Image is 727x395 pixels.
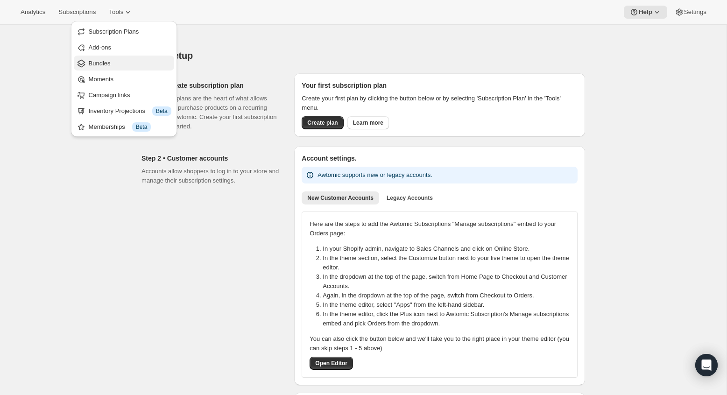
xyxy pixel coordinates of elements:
[141,94,279,131] p: Subscription plans are the heart of what allows customers to purchase products on a recurring bas...
[323,300,575,310] li: In the theme editor, select "Apps" from the left-hand sidebar.
[74,71,174,86] button: Moments
[310,219,570,238] p: Here are the steps to add the Awtomic Subscriptions "Manage subscriptions" embed to your Orders p...
[89,122,171,132] div: Memberships
[58,8,96,16] span: Subscriptions
[684,8,706,16] span: Settings
[141,154,279,163] h2: Step 2 • Customer accounts
[74,24,174,39] button: Subscription Plans
[302,154,578,163] h2: Account settings.
[302,94,578,113] p: Create your first plan by clicking the button below or by selecting 'Subscription Plan' in the 'T...
[74,56,174,71] button: Bundles
[315,360,347,367] span: Open Editor
[307,119,338,127] span: Create plan
[381,191,438,205] button: Legacy Accounts
[103,6,138,19] button: Tools
[156,107,168,115] span: Beta
[74,103,174,118] button: Inventory Projections
[89,28,139,35] span: Subscription Plans
[695,354,718,376] div: Open Intercom Messenger
[89,44,111,51] span: Add-ons
[74,119,174,134] button: Memberships
[89,76,113,83] span: Moments
[310,357,353,370] button: Open Editor
[307,194,374,202] span: New Customer Accounts
[323,254,575,272] li: In the theme section, select the Customize button next to your live theme to open the theme editor.
[302,116,343,129] button: Create plan
[136,123,148,131] span: Beta
[323,244,575,254] li: In your Shopify admin, navigate to Sales Channels and click on Online Store.
[302,191,379,205] button: New Customer Accounts
[323,272,575,291] li: In the dropdown at the top of the page, switch from Home Page to Checkout and Customer Accounts.
[141,81,279,90] h2: Step 1 • Create subscription plan
[387,194,433,202] span: Legacy Accounts
[347,116,389,129] a: Learn more
[89,92,130,99] span: Campaign links
[89,106,171,116] div: Inventory Projections
[74,40,174,55] button: Add-ons
[21,8,45,16] span: Analytics
[323,310,575,328] li: In the theme editor, click the Plus icon next to Awtomic Subscription's Manage subscriptions embe...
[323,291,575,300] li: Again, in the dropdown at the top of the page, switch from Checkout to Orders.
[74,87,174,102] button: Campaign links
[353,119,383,127] span: Learn more
[624,6,667,19] button: Help
[141,167,279,185] p: Accounts allow shoppers to log in to your store and manage their subscription settings.
[669,6,712,19] button: Settings
[639,8,652,16] span: Help
[310,334,570,353] p: You can also click the button below and we'll take you to the right place in your theme editor (y...
[89,60,111,67] span: Bundles
[302,81,578,90] h2: Your first subscription plan
[15,6,51,19] button: Analytics
[109,8,123,16] span: Tools
[53,6,101,19] button: Subscriptions
[318,170,432,180] p: Awtomic supports new or legacy accounts.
